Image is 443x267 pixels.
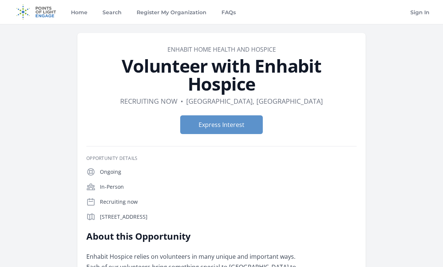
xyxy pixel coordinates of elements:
[181,96,183,106] div: •
[86,155,357,161] h3: Opportunity Details
[120,96,178,106] dd: Recruiting now
[100,198,357,206] p: Recruiting now
[86,57,357,93] h1: Volunteer with Enhabit Hospice
[86,230,306,242] h2: About this Opportunity
[100,183,357,191] p: In-Person
[100,213,357,221] p: [STREET_ADDRESS]
[186,96,323,106] dd: [GEOGRAPHIC_DATA], [GEOGRAPHIC_DATA]
[167,45,276,54] a: Enhabit Home Health and Hospice
[180,115,263,134] button: Express Interest
[100,168,357,176] p: Ongoing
